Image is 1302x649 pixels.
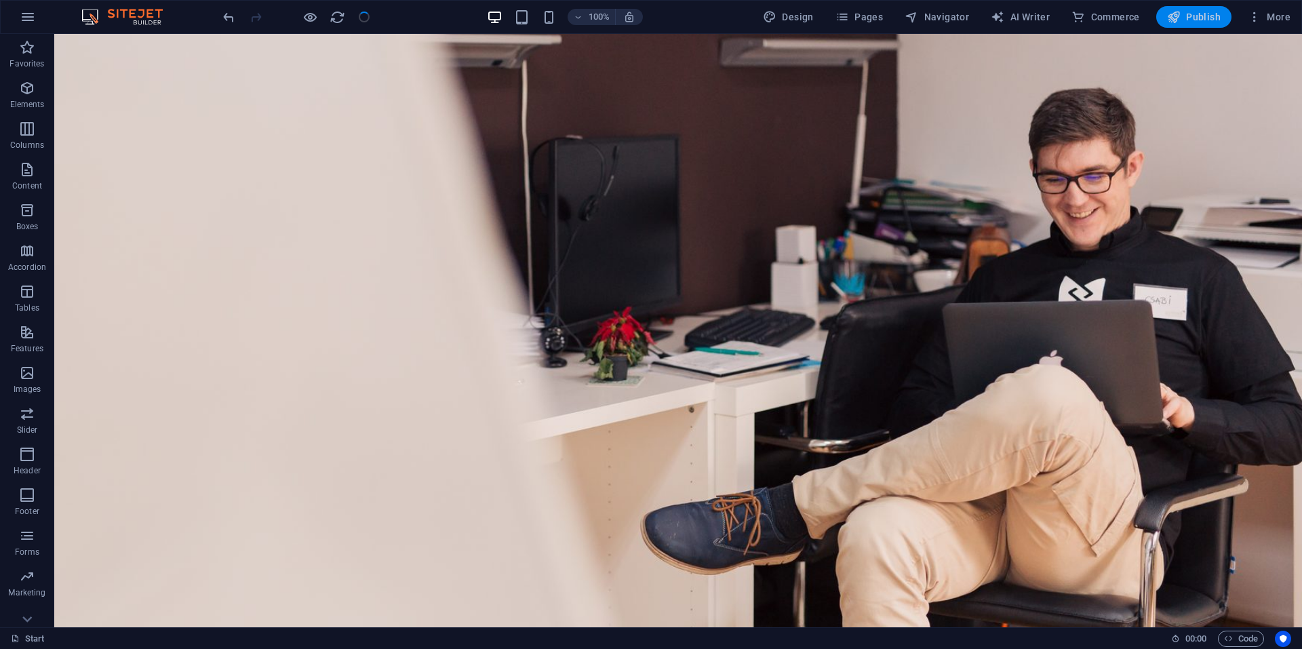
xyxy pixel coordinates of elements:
[16,221,39,232] p: Boxes
[220,9,237,25] button: undo
[1171,631,1207,647] h6: Session time
[899,6,974,28] button: Navigator
[329,9,345,25] button: reload
[830,6,888,28] button: Pages
[10,99,45,110] p: Elements
[17,425,38,435] p: Slider
[835,10,883,24] span: Pages
[1275,631,1291,647] button: Usercentrics
[568,9,616,25] button: 100%
[330,9,345,25] i: Reload page
[757,6,819,28] div: Design (Ctrl+Alt+Y)
[1195,633,1197,644] span: :
[14,465,41,476] p: Header
[991,10,1050,24] span: AI Writer
[11,631,45,647] a: Click to cancel selection. Double-click to open Pages
[985,6,1055,28] button: AI Writer
[11,343,43,354] p: Features
[623,11,635,23] i: On resize automatically adjust zoom level to fit chosen device.
[14,384,41,395] p: Images
[15,302,39,313] p: Tables
[8,587,45,598] p: Marketing
[1167,10,1221,24] span: Publish
[905,10,969,24] span: Navigator
[763,10,814,24] span: Design
[1218,631,1264,647] button: Code
[1066,6,1145,28] button: Commerce
[15,506,39,517] p: Footer
[12,180,42,191] p: Content
[78,9,180,25] img: Editor Logo
[302,9,318,25] button: Click here to leave preview mode and continue editing
[757,6,819,28] button: Design
[1071,10,1140,24] span: Commerce
[8,262,46,273] p: Accordion
[15,547,39,557] p: Forms
[1248,10,1290,24] span: More
[221,9,237,25] i: Undo: Change tracking id (Ctrl+Z)
[10,140,44,151] p: Columns
[1185,631,1206,647] span: 00 00
[1242,6,1296,28] button: More
[1156,6,1231,28] button: Publish
[1224,631,1258,647] span: Code
[588,9,610,25] h6: 100%
[9,58,44,69] p: Favorites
